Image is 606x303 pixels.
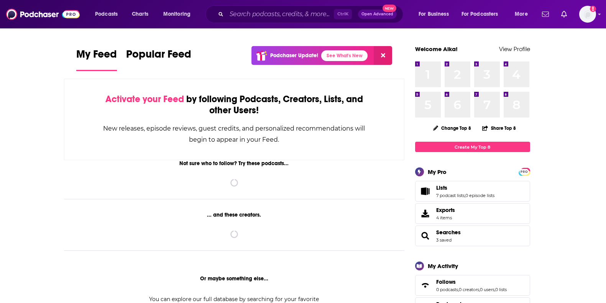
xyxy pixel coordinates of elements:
[64,275,405,282] div: Or maybe something else...
[436,193,465,198] a: 7 podcast lists
[495,287,507,292] a: 0 lists
[436,278,507,285] a: Follows
[458,287,459,292] span: ,
[520,169,529,174] a: PRO
[127,8,153,20] a: Charts
[436,215,455,220] span: 4 items
[413,8,458,20] button: open menu
[418,230,433,241] a: Searches
[457,8,509,20] button: open menu
[227,8,334,20] input: Search podcasts, credits, & more...
[6,7,80,22] img: Podchaser - Follow, Share and Rate Podcasts
[436,184,494,191] a: Lists
[103,123,366,145] div: New releases, episode reviews, guest credits, and personalized recommendations will begin to appe...
[105,93,184,105] span: Activate your Feed
[132,9,148,20] span: Charts
[515,9,528,20] span: More
[90,8,128,20] button: open menu
[415,225,530,246] span: Searches
[415,181,530,202] span: Lists
[415,275,530,296] span: Follows
[418,208,433,219] span: Exports
[480,287,494,292] a: 0 users
[76,48,117,65] span: My Feed
[482,121,516,136] button: Share Top 8
[436,229,461,236] a: Searches
[76,48,117,71] a: My Feed
[429,123,476,133] button: Change Top 8
[415,203,530,224] a: Exports
[415,142,530,152] a: Create My Top 8
[415,45,458,53] a: Welcome Alka!
[126,48,191,65] span: Popular Feed
[436,287,458,292] a: 0 podcasts
[64,160,405,167] div: Not sure who to follow? Try these podcasts...
[163,9,191,20] span: Monitoring
[436,207,455,214] span: Exports
[579,6,596,23] img: User Profile
[436,184,447,191] span: Lists
[509,8,537,20] button: open menu
[361,12,393,16] span: Open Advanced
[479,287,480,292] span: ,
[428,262,458,270] div: My Activity
[358,10,397,19] button: Open AdvancedNew
[126,48,191,71] a: Popular Feed
[461,9,498,20] span: For Podcasters
[418,280,433,291] a: Follows
[383,5,396,12] span: New
[418,186,433,197] a: Lists
[436,278,456,285] span: Follows
[158,8,200,20] button: open menu
[539,8,552,21] a: Show notifications dropdown
[270,52,318,59] p: Podchaser Update!
[465,193,494,198] a: 0 episode lists
[459,287,479,292] a: 0 creators
[213,5,411,23] div: Search podcasts, credits, & more...
[321,50,368,61] a: See What's New
[95,9,118,20] span: Podcasts
[579,6,596,23] span: Logged in as AlkaNara
[103,94,366,116] div: by following Podcasts, Creators, Lists, and other Users!
[428,168,447,176] div: My Pro
[579,6,596,23] button: Show profile menu
[590,6,596,12] svg: Add a profile image
[334,9,352,19] span: Ctrl K
[558,8,570,21] a: Show notifications dropdown
[419,9,449,20] span: For Business
[64,212,405,218] div: ... and these creators.
[436,237,452,243] a: 3 saved
[520,169,529,175] span: PRO
[499,45,530,53] a: View Profile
